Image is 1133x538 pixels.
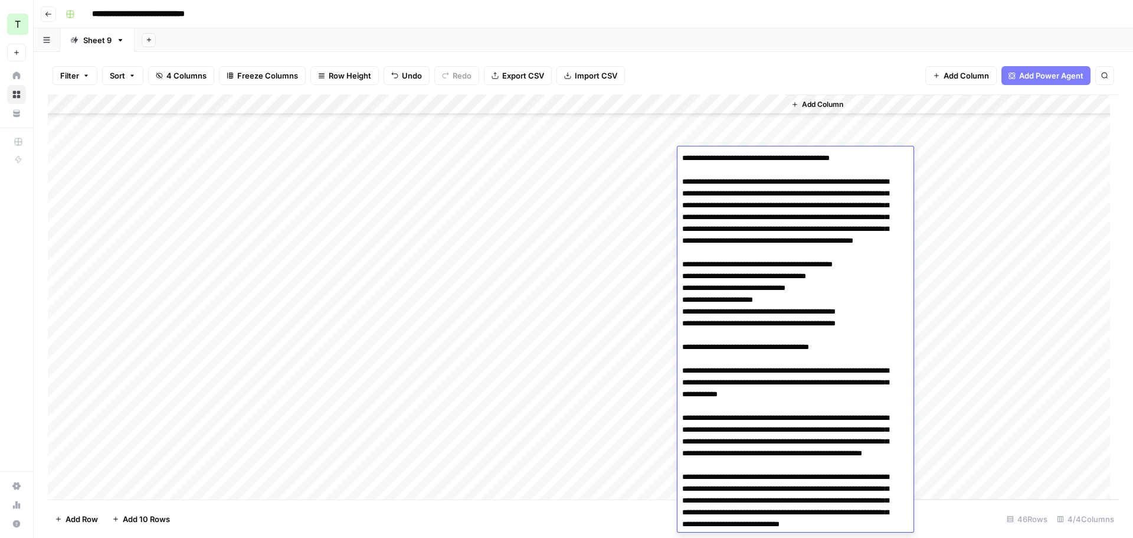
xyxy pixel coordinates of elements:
button: Export CSV [484,66,552,85]
button: Import CSV [556,66,625,85]
button: Undo [384,66,430,85]
button: Add Column [925,66,997,85]
a: Sheet 9 [60,28,135,52]
span: Import CSV [575,70,617,81]
span: 4 Columns [166,70,207,81]
span: Redo [453,70,471,81]
a: Usage [7,495,26,514]
span: Export CSV [502,70,544,81]
div: 46 Rows [1002,510,1052,529]
button: Freeze Columns [219,66,306,85]
button: Sort [102,66,143,85]
button: 4 Columns [148,66,214,85]
button: Filter [53,66,97,85]
a: Home [7,66,26,85]
span: Sort [110,70,125,81]
button: Workspace: TY SEO Team [7,9,26,39]
span: Add Column [802,99,843,110]
span: Row Height [329,70,371,81]
a: Settings [7,477,26,495]
button: Redo [434,66,479,85]
button: Add Power Agent [1001,66,1091,85]
button: Row Height [310,66,379,85]
span: Add Power Agent [1019,70,1083,81]
div: 4/4 Columns [1052,510,1119,529]
span: Filter [60,70,79,81]
span: Add Column [944,70,989,81]
span: Freeze Columns [237,70,298,81]
button: Add Column [787,97,848,112]
a: Your Data [7,104,26,123]
a: Browse [7,85,26,104]
button: Help + Support [7,514,26,533]
span: Add 10 Rows [123,513,170,525]
button: Add 10 Rows [105,510,177,529]
span: Undo [402,70,422,81]
div: Sheet 9 [83,34,112,46]
span: Add Row [66,513,98,525]
span: T [15,17,21,31]
button: Add Row [48,510,105,529]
